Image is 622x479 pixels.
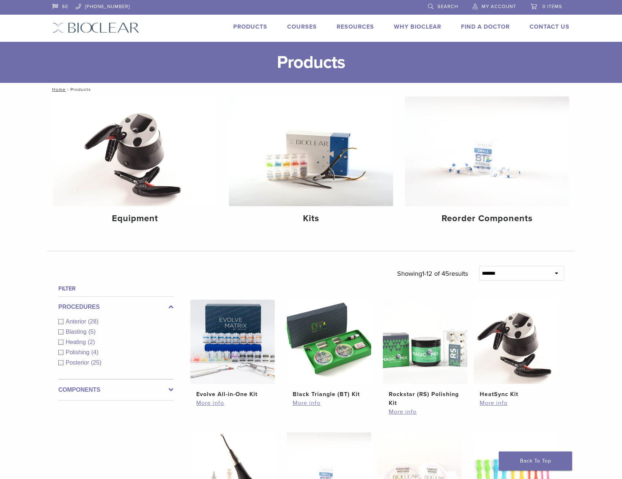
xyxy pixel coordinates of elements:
[88,329,96,335] span: (5)
[287,300,371,384] img: Black Triangle (BT) Kit
[58,284,173,293] h4: Filter
[405,96,569,230] a: Reorder Components
[66,318,88,325] span: Anterior
[66,88,70,91] span: /
[229,96,393,206] img: Kits
[337,23,374,30] a: Resources
[66,349,91,355] span: Polishing
[474,300,558,384] img: HeatSync Kit
[50,87,66,92] a: Home
[480,399,552,407] a: More info
[542,4,562,10] span: 0 items
[47,83,575,96] nav: Products
[91,359,101,366] span: (25)
[293,399,365,407] a: More info
[190,300,275,384] img: Evolve All-in-One Kit
[286,300,372,399] a: Black Triangle (BT) KitBlack Triangle (BT) Kit
[397,266,468,281] p: Showing results
[58,385,173,394] label: Components
[530,23,570,30] a: Contact Us
[422,270,449,278] span: 1-12 of 45
[52,22,139,33] img: Bioclear
[53,96,217,230] a: Equipment
[66,339,88,345] span: Heating
[394,23,441,30] a: Why Bioclear
[229,96,393,230] a: Kits
[405,96,569,206] img: Reorder Components
[389,407,461,416] a: More info
[196,390,269,399] h2: Evolve All-in-One Kit
[235,212,387,225] h4: Kits
[480,390,552,399] h2: HeatSync Kit
[91,349,99,355] span: (4)
[438,4,458,10] span: Search
[66,359,91,366] span: Posterior
[53,96,217,206] img: Equipment
[58,303,173,311] label: Procedures
[66,329,88,335] span: Blasting
[190,300,275,399] a: Evolve All-in-One KitEvolve All-in-One Kit
[383,300,468,407] a: Rockstar (RS) Polishing KitRockstar (RS) Polishing Kit
[473,300,559,399] a: HeatSync KitHeatSync Kit
[499,451,572,471] a: Back To Top
[293,390,365,399] h2: Black Triangle (BT) Kit
[389,390,461,407] h2: Rockstar (RS) Polishing Kit
[411,212,563,225] h4: Reorder Components
[59,212,211,225] h4: Equipment
[383,300,467,384] img: Rockstar (RS) Polishing Kit
[482,4,516,10] span: My Account
[233,23,267,30] a: Products
[196,399,269,407] a: More info
[88,318,98,325] span: (28)
[88,339,95,345] span: (2)
[287,23,317,30] a: Courses
[461,23,510,30] a: Find A Doctor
